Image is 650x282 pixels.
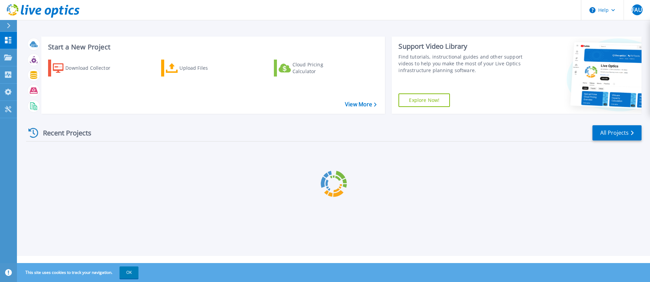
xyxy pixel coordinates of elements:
[48,43,376,51] h3: Start a New Project
[592,125,642,140] a: All Projects
[48,60,124,77] a: Download Collector
[65,61,120,75] div: Download Collector
[398,53,526,74] div: Find tutorials, instructional guides and other support videos to help you make the most of your L...
[179,61,234,75] div: Upload Files
[120,266,138,279] button: OK
[632,7,642,13] span: FAU
[398,42,526,51] div: Support Video Library
[161,60,237,77] a: Upload Files
[274,60,349,77] a: Cloud Pricing Calculator
[26,125,101,141] div: Recent Projects
[345,101,376,108] a: View More
[292,61,347,75] div: Cloud Pricing Calculator
[398,93,450,107] a: Explore Now!
[19,266,138,279] span: This site uses cookies to track your navigation.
